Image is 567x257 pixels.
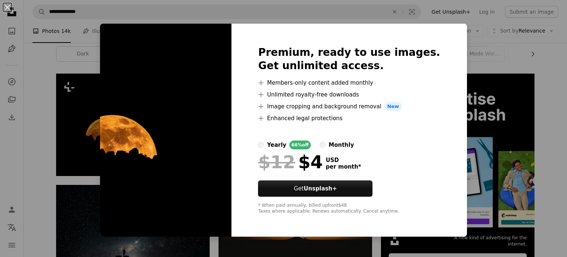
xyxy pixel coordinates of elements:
[258,102,440,111] li: Image cropping and background removal
[258,78,440,87] li: Members-only content added monthly
[258,180,372,197] button: GetUnsplash+
[384,102,402,111] span: New
[258,46,440,72] h2: Premium, ready to use images. Get unlimited access.
[258,90,440,99] li: Unlimited royalty-free downloads
[267,141,286,149] div: yearly
[258,114,440,123] li: Enhanced legal protections
[258,203,440,214] div: * When paid annually, billed upfront $48 Taxes where applicable. Renews automatically. Cancel any...
[258,152,323,172] div: $4
[258,152,295,172] span: $12
[289,141,311,149] div: 66% off
[326,163,361,170] span: per month *
[329,141,354,149] div: monthly
[304,185,337,192] strong: Unsplash+
[320,142,326,148] input: monthly
[258,142,264,148] input: yearly66%off
[326,157,361,163] span: USD
[100,24,231,237] img: premium_photo-1701091956254-8f24ea99a53b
